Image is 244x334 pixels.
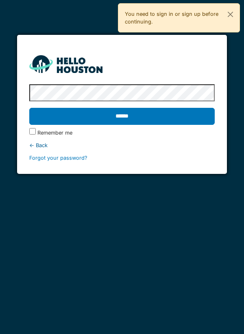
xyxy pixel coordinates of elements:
[221,4,240,25] button: Close
[37,129,72,137] label: Remember me
[29,141,215,149] div: ← Back
[29,155,87,161] a: Forgot your password?
[118,3,240,32] div: You need to sign in or sign up before continuing.
[29,55,102,73] img: HH_line-BYnF2_Hg.png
